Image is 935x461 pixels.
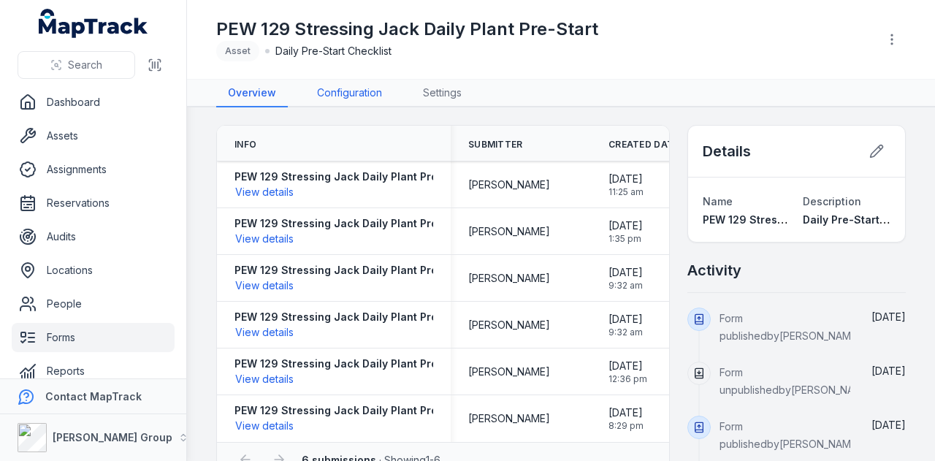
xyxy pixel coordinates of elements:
time: 04/08/2025, 11:25:41 am [608,172,644,198]
h1: PEW 129 Stressing Jack Daily Plant Pre-Start [216,18,598,41]
span: [DATE] [871,310,906,323]
span: [PERSON_NAME] [468,224,550,239]
button: View details [234,184,294,200]
a: Configuration [305,80,394,107]
strong: PEW 129 Stressing Jack Daily Plant Pre-Start [234,169,468,184]
span: [DATE] [608,405,644,420]
strong: PEW 129 Stressing Jack Daily Plant Pre-Start [234,216,468,231]
time: 29/07/2025, 12:36:52 pm [608,359,647,385]
button: View details [234,371,294,387]
span: Form published by [PERSON_NAME] [720,420,861,450]
a: MapTrack [39,9,148,38]
a: Dashboard [12,88,175,117]
span: [PERSON_NAME] [468,365,550,379]
a: Forms [12,323,175,352]
strong: Contact MapTrack [45,390,142,403]
span: [PERSON_NAME] [468,178,550,192]
span: [DATE] [871,419,906,431]
span: Daily Pre-Start Checklist [803,213,931,226]
a: Locations [12,256,175,285]
time: 11/08/2025, 9:12:43 am [871,365,906,377]
strong: PEW 129 Stressing Jack Daily Plant Pre-Start [234,263,468,278]
span: [DATE] [871,365,906,377]
strong: PEW 129 Stressing Jack Daily Plant Pre-Start [234,357,468,371]
span: 9:32 am [608,280,643,292]
h2: Activity [687,260,741,281]
span: 1:35 pm [608,233,643,245]
time: 11/07/2025, 10:38:17 am [871,419,906,431]
a: Assignments [12,155,175,184]
a: Reports [12,357,175,386]
span: Created Date [608,139,679,151]
time: 01/08/2025, 1:35:38 pm [608,218,643,245]
span: Description [803,195,861,207]
span: Form published by [PERSON_NAME] [720,312,861,342]
h2: Details [703,141,751,161]
button: View details [234,278,294,294]
span: Info [234,139,256,151]
a: Audits [12,222,175,251]
span: [DATE] [608,312,643,327]
span: Search [68,58,102,72]
span: 9:32 am [608,327,643,338]
a: Settings [411,80,473,107]
span: 8:29 pm [608,420,644,432]
span: [DATE] [608,265,643,280]
time: 03/06/2025, 8:29:08 pm [608,405,644,432]
strong: PEW 129 Stressing Jack Daily Plant Pre-Start [234,403,468,418]
a: Reservations [12,188,175,218]
span: 11:25 am [608,186,644,198]
button: View details [234,324,294,340]
a: People [12,289,175,319]
span: [PERSON_NAME] [468,318,550,332]
span: 12:36 pm [608,373,647,385]
span: Name [703,195,733,207]
button: Search [18,51,135,79]
span: Submitter [468,139,523,151]
span: Daily Pre-Start Checklist [275,44,392,58]
span: [PERSON_NAME] [468,411,550,426]
time: 31/07/2025, 9:32:42 am [608,265,643,292]
a: Assets [12,121,175,151]
button: View details [234,231,294,247]
div: Asset [216,41,259,61]
span: Form unpublished by [PERSON_NAME] [720,366,873,396]
strong: [PERSON_NAME] Group [53,431,172,443]
span: [DATE] [608,359,647,373]
time: 11/08/2025, 9:13:04 am [871,310,906,323]
span: [DATE] [608,218,643,233]
strong: PEW 129 Stressing Jack Daily Plant Pre-Start [234,310,468,324]
a: Overview [216,80,288,107]
time: 31/07/2025, 9:32:41 am [608,312,643,338]
span: [PERSON_NAME] [468,271,550,286]
button: View details [234,418,294,434]
span: [DATE] [608,172,644,186]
